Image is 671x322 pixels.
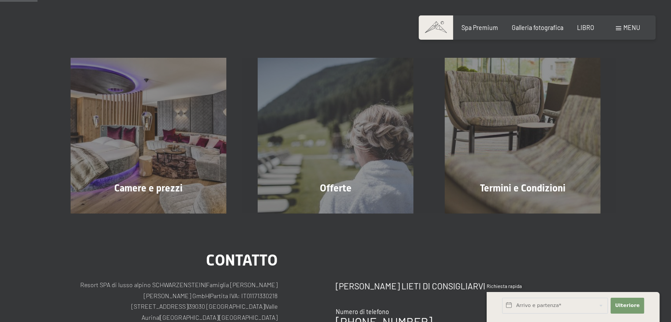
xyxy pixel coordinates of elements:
font: menu [623,24,640,31]
font: Partita IVA: IT01171330218 [210,292,277,300]
font: Valle Aurina [142,303,277,321]
font: Termini e Condizioni [480,183,565,194]
font: [STREET_ADDRESS] [131,303,188,310]
font: | [218,314,219,321]
font: [GEOGRAPHIC_DATA] [219,314,277,321]
a: prenotazione Termini e Condizioni [429,58,616,213]
font: Offerte [320,183,352,194]
font: | [159,314,160,321]
a: prenotazione Offerte [242,58,429,213]
font: [GEOGRAPHIC_DATA] [160,314,218,321]
font: [PERSON_NAME] lieti di consigliarvi [336,281,485,291]
font: | [209,292,210,300]
font: Ulteriore [615,303,640,308]
font: Famiglia [PERSON_NAME] [206,281,277,288]
font: Richiesta rapida [487,283,522,289]
font: | [265,303,266,310]
font: | [205,281,206,288]
a: Galleria fotografica [512,24,563,31]
a: Spa Premium [461,24,498,31]
font: [PERSON_NAME] GmbH [144,292,209,300]
button: Ulteriore [611,298,644,314]
font: | [188,303,189,310]
font: contatto [206,251,277,269]
font: Numero di telefono [336,308,389,315]
font: Resort SPA di lusso alpino SCHWARZENSTEIN [80,281,205,288]
font: Camere e prezzi [114,183,183,194]
a: LIBRO [577,24,594,31]
a: prenotazione Camere e prezzi [55,58,242,213]
font: 39030 [GEOGRAPHIC_DATA] [189,303,265,310]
